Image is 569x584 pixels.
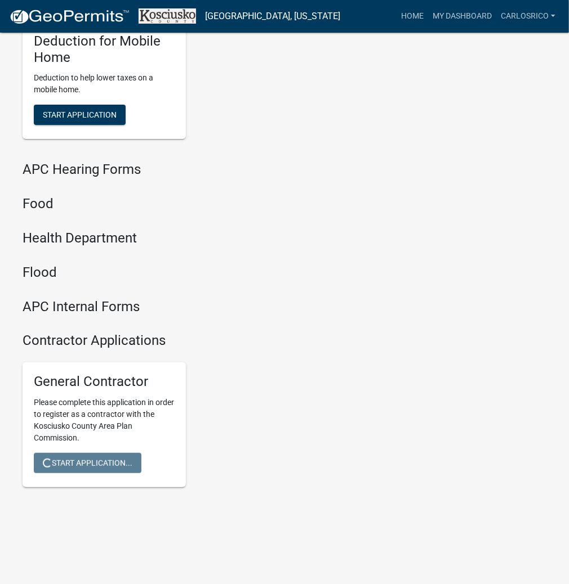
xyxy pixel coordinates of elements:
[34,453,141,473] button: Start Application...
[23,230,366,246] h4: Health Department
[34,374,175,390] h5: General Contractor
[23,161,366,178] h4: APC Hearing Forms
[397,6,428,27] a: Home
[43,110,117,119] span: Start Application
[34,72,175,96] p: Deduction to help lower taxes on a mobile home.
[23,299,366,315] h4: APC Internal Forms
[23,196,366,212] h4: Food
[34,105,126,125] button: Start Application
[34,17,175,65] h5: Auditor Veterans Deduction for Mobile Home
[428,6,496,27] a: My Dashboard
[139,8,196,24] img: Kosciusko County, Indiana
[23,333,366,349] h4: Contractor Applications
[43,459,132,468] span: Start Application...
[23,264,366,281] h4: Flood
[23,333,366,496] wm-workflow-list-section: Contractor Applications
[205,7,340,26] a: [GEOGRAPHIC_DATA], [US_STATE]
[496,6,560,27] a: CARLOSRICO
[34,397,175,444] p: Please complete this application in order to register as a contractor with the Kosciusko County A...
